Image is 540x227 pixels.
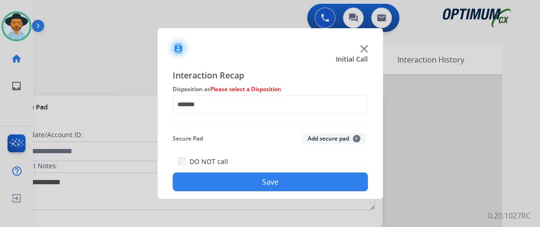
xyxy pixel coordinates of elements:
span: Secure Pad [173,133,203,144]
span: Please select a Disposition [210,85,281,93]
button: Save [173,172,368,191]
img: contact-recap-line.svg [173,121,368,122]
span: Initial Call [336,55,368,64]
img: contactIcon [167,37,190,60]
p: 0.20.1027RC [488,210,531,221]
span: + [353,135,360,142]
span: Disposition as [173,84,368,95]
button: Add secure pad+ [302,133,366,144]
label: DO NOT call [189,157,228,166]
span: Interaction Recap [173,69,368,84]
